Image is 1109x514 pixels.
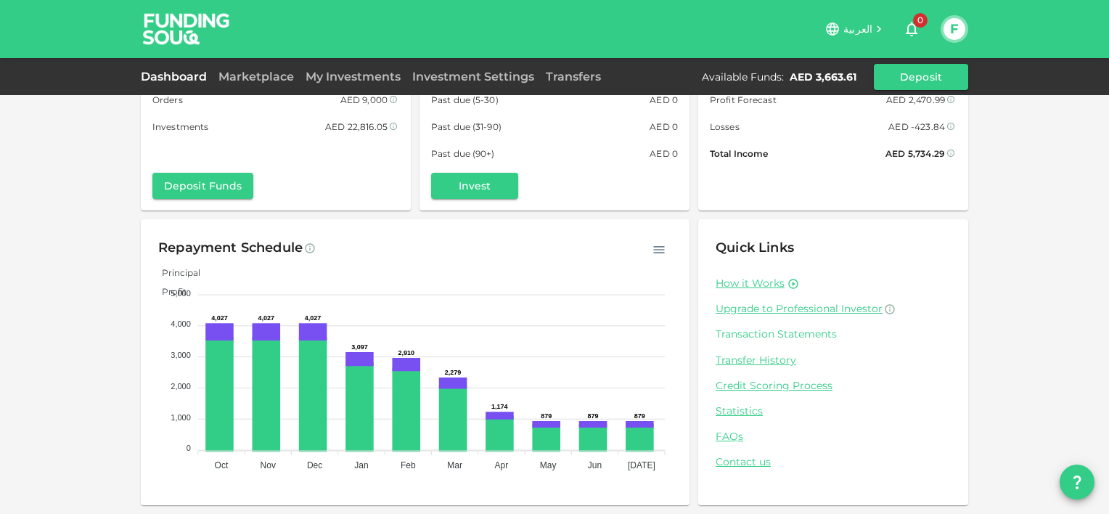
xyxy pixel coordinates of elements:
button: Deposit Funds [152,173,253,199]
span: Upgrade to Professional Investor [716,302,883,315]
span: Past due (90+) [431,146,495,161]
a: Dashboard [141,70,213,83]
tspan: 3,000 [171,351,191,359]
span: Past due (5-30) [431,92,499,107]
div: Repayment Schedule [158,237,303,260]
button: F [944,18,965,40]
div: AED 9,000 [340,92,388,107]
a: Contact us [716,455,951,469]
tspan: Apr [495,460,509,470]
tspan: [DATE] [628,460,655,470]
tspan: 0 [187,444,191,452]
tspan: Jun [588,460,602,470]
div: Available Funds : [702,70,784,84]
tspan: 5,000 [171,289,191,298]
tspan: Nov [261,460,276,470]
tspan: 1,000 [171,413,191,422]
button: Deposit [874,64,968,90]
a: Upgrade to Professional Investor [716,302,951,316]
div: AED 0 [650,146,678,161]
span: Principal [151,267,200,278]
span: Total Income [710,146,768,161]
a: Transfers [540,70,607,83]
button: Invest [431,173,518,199]
tspan: Jan [354,460,368,470]
span: Profit [151,286,187,297]
a: My Investments [300,70,406,83]
span: Quick Links [716,240,794,256]
a: Transfer History [716,354,951,367]
div: AED 0 [650,119,678,134]
tspan: Dec [307,460,322,470]
a: Transaction Statements [716,327,951,341]
span: Orders [152,92,183,107]
a: Investment Settings [406,70,540,83]
a: Marketplace [213,70,300,83]
a: Statistics [716,404,951,418]
span: 0 [913,13,928,28]
div: AED 22,816.05 [325,119,388,134]
div: AED 5,734.29 [885,146,945,161]
a: How it Works [716,277,785,290]
tspan: Mar [447,460,462,470]
tspan: Oct [215,460,229,470]
div: AED -423.84 [888,119,945,134]
tspan: 4,000 [171,319,191,328]
span: Profit Forecast [710,92,777,107]
a: FAQs [716,430,951,444]
span: Losses [710,119,740,134]
a: Credit Scoring Process [716,379,951,393]
span: Past due (31-90) [431,119,502,134]
tspan: 2,000 [171,382,191,391]
button: question [1060,465,1094,499]
div: AED 2,470.99 [886,92,945,107]
tspan: Feb [401,460,416,470]
span: Investments [152,119,208,134]
div: AED 3,663.61 [790,70,856,84]
tspan: May [540,460,557,470]
button: 0 [897,15,926,44]
div: AED 0 [650,92,678,107]
span: العربية [843,23,872,36]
